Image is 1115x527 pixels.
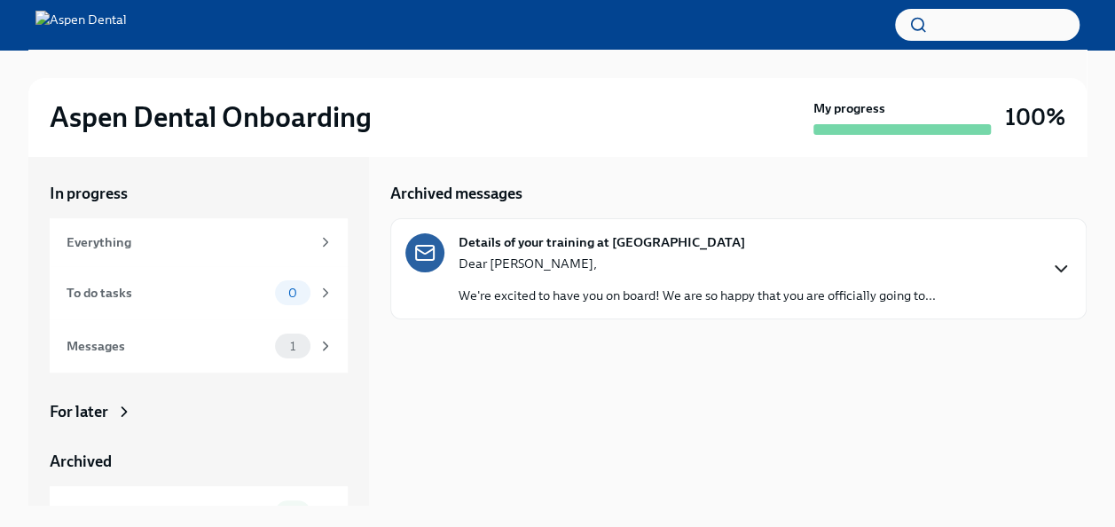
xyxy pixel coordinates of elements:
a: In progress [50,183,348,204]
strong: Details of your training at [GEOGRAPHIC_DATA] [459,233,745,251]
a: To do tasks0 [50,266,348,319]
a: For later [50,401,348,422]
div: For later [50,401,108,422]
div: To do tasks [67,283,268,303]
a: Archived [50,451,348,472]
div: Messages [67,336,268,356]
h5: Archived messages [390,183,522,204]
h2: Aspen Dental Onboarding [50,99,372,135]
div: Completed tasks [67,503,268,523]
p: Dear [PERSON_NAME], [459,255,936,272]
span: 1 [279,340,306,353]
a: Messages1 [50,319,348,373]
div: Everything [67,232,310,252]
h3: 100% [1005,101,1065,133]
a: Everything [50,218,348,266]
p: We're excited to have you on board! We are so happy that you are officially going to... [459,287,936,304]
strong: My progress [813,99,885,117]
img: Aspen Dental [35,11,127,39]
span: 0 [278,287,308,300]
